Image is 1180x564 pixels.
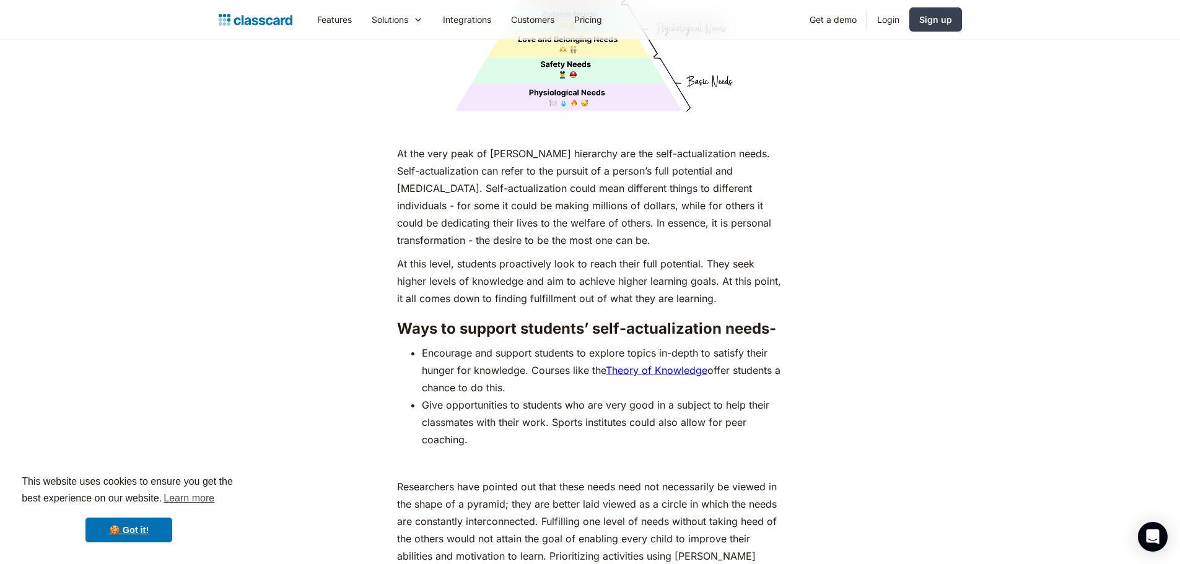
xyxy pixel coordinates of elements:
[362,6,433,33] div: Solutions
[10,462,248,554] div: cookieconsent
[372,13,408,26] div: Solutions
[397,255,783,307] p: At this level, students proactively look to reach their full potential. They seek higher levels o...
[422,344,783,396] li: Encourage and support students to explore topics in-depth to satisfy their hunger for knowledge. ...
[800,6,867,33] a: Get a demo
[919,13,952,26] div: Sign up
[397,145,783,249] p: At the very peak of [PERSON_NAME] hierarchy are the self-actualization needs. Self-actualization ...
[397,319,783,338] h3: Ways to support students’ self-actualization needs-
[909,7,962,32] a: Sign up
[564,6,612,33] a: Pricing
[397,454,783,472] p: ‍
[162,489,216,508] a: learn more about cookies
[22,474,236,508] span: This website uses cookies to ensure you get the best experience on our website.
[422,396,783,448] li: Give opportunities to students who are very good in a subject to help their classmates with their...
[1138,522,1168,552] div: Open Intercom Messenger
[397,121,783,139] p: ‍
[433,6,501,33] a: Integrations
[501,6,564,33] a: Customers
[867,6,909,33] a: Login
[307,6,362,33] a: Features
[219,11,292,28] a: home
[85,518,172,542] a: dismiss cookie message
[606,364,707,376] a: Theory of Knowledge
